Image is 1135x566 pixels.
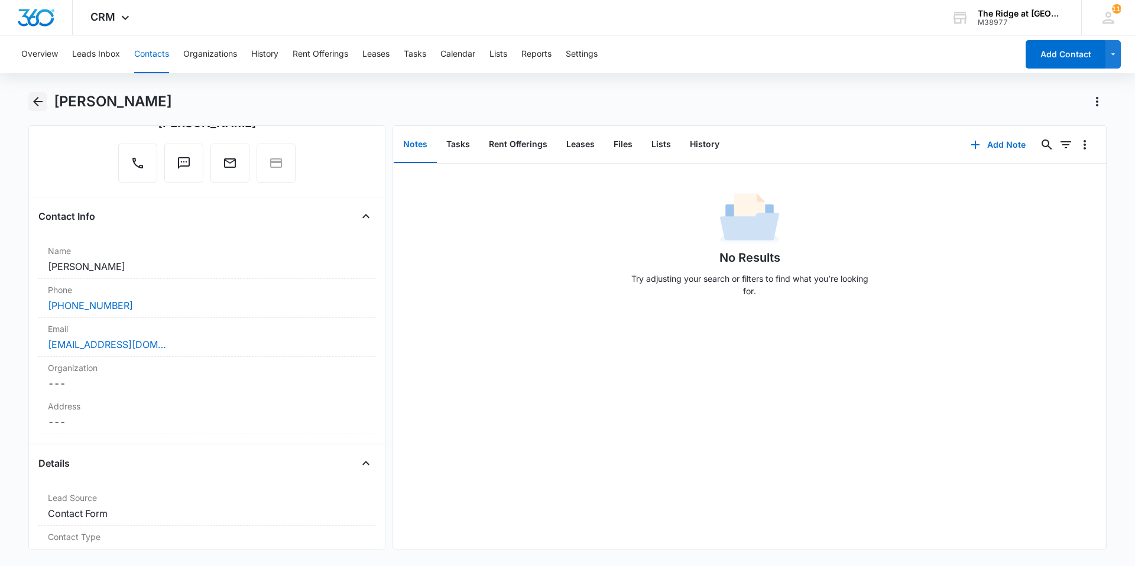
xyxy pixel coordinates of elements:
[21,35,58,73] button: Overview
[210,144,249,183] button: Email
[566,35,598,73] button: Settings
[48,337,166,352] a: [EMAIL_ADDRESS][DOMAIN_NAME]
[720,190,779,249] img: No Data
[38,526,375,565] div: Contact TypeCurrent Resident
[251,35,278,73] button: History
[978,9,1064,18] div: account name
[642,126,680,163] button: Lists
[1112,4,1121,14] div: notifications count
[164,144,203,183] button: Text
[293,35,348,73] button: Rent Offerings
[437,126,479,163] button: Tasks
[680,126,729,163] button: History
[48,531,366,543] label: Contact Type
[118,144,157,183] button: Call
[38,487,375,526] div: Lead SourceContact Form
[48,400,366,412] label: Address
[38,318,375,357] div: Email[EMAIL_ADDRESS][DOMAIN_NAME]
[38,240,375,279] div: Name[PERSON_NAME]
[1112,4,1121,14] span: 118
[978,18,1064,27] div: account id
[48,492,366,504] label: Lead Source
[183,35,237,73] button: Organizations
[1075,135,1094,154] button: Overflow Menu
[521,35,552,73] button: Reports
[38,279,375,318] div: Phone[PHONE_NUMBER]
[440,35,475,73] button: Calendar
[28,92,47,111] button: Back
[959,131,1037,159] button: Add Note
[72,35,120,73] button: Leads Inbox
[356,454,375,473] button: Close
[54,93,172,110] h1: [PERSON_NAME]
[118,162,157,172] a: Call
[394,126,437,163] button: Notes
[48,298,133,313] a: [PHONE_NUMBER]
[1026,40,1105,69] button: Add Contact
[48,415,366,429] dd: ---
[356,207,375,226] button: Close
[48,323,366,335] label: Email
[48,284,366,296] label: Phone
[48,376,366,391] dd: ---
[38,357,375,395] div: Organization---
[48,259,366,274] dd: [PERSON_NAME]
[48,362,366,374] label: Organization
[90,11,115,23] span: CRM
[479,126,557,163] button: Rent Offerings
[625,272,874,297] p: Try adjusting your search or filters to find what you’re looking for.
[38,395,375,434] div: Address---
[1088,92,1107,111] button: Actions
[38,209,95,223] h4: Contact Info
[1056,135,1075,154] button: Filters
[210,162,249,172] a: Email
[362,35,390,73] button: Leases
[719,249,780,266] h1: No Results
[1037,135,1056,154] button: Search...
[164,162,203,172] a: Text
[604,126,642,163] button: Files
[404,35,426,73] button: Tasks
[48,506,366,521] dd: Contact Form
[134,35,169,73] button: Contacts
[38,456,70,470] h4: Details
[489,35,507,73] button: Lists
[48,245,366,257] label: Name
[557,126,604,163] button: Leases
[48,545,366,560] dd: Current Resident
